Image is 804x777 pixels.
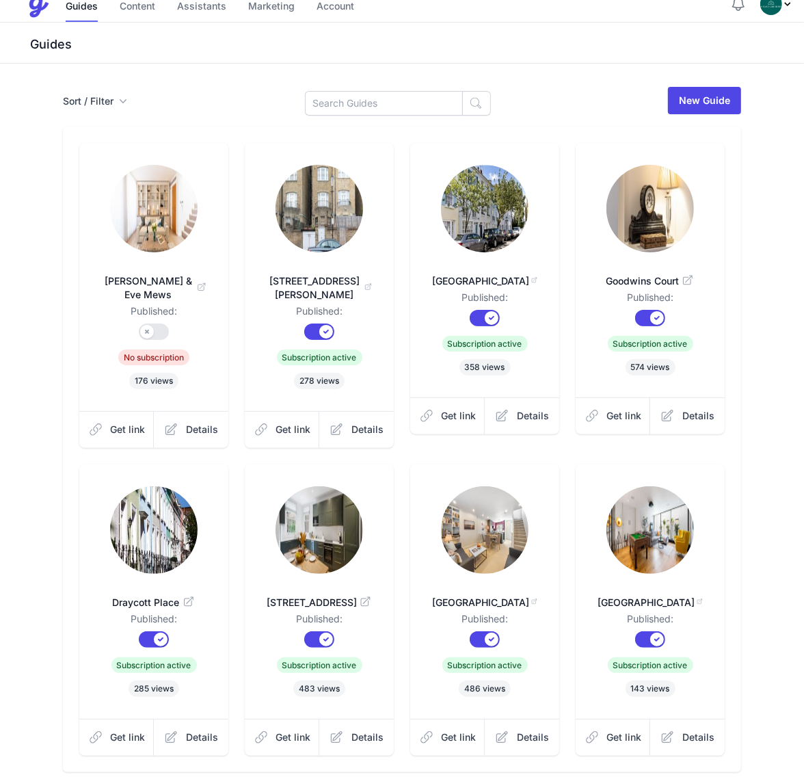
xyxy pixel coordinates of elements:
span: No subscription [118,350,189,365]
span: 486 views [459,681,511,697]
span: Subscription active [111,657,197,673]
span: Get link [607,730,642,744]
a: Get link [245,411,320,448]
img: cmhj8lc3115tuocrz0uiwq6yv7xm [441,165,528,252]
input: Search Guides [305,91,463,116]
dd: Published: [432,291,537,310]
span: Details [682,409,714,423]
span: 358 views [459,359,511,376]
a: Draycott Place [101,579,206,612]
a: Get link [410,719,485,756]
span: Details [351,423,384,436]
span: Get link [442,730,477,744]
span: Details [186,423,218,436]
a: Details [485,719,559,756]
a: Details [154,719,228,756]
dd: Published: [598,291,703,310]
a: [GEOGRAPHIC_DATA] [432,579,537,612]
a: [GEOGRAPHIC_DATA] [432,258,537,291]
a: Goodwins Court [598,258,703,291]
span: Goodwins Court [598,274,703,288]
span: Subscription active [608,657,693,673]
span: 176 views [129,373,178,389]
a: [GEOGRAPHIC_DATA] [598,579,703,612]
span: [GEOGRAPHIC_DATA] [432,274,537,288]
span: Get link [442,409,477,423]
a: [STREET_ADDRESS] [267,579,372,612]
a: Get link [79,411,155,448]
dd: Published: [598,612,703,631]
a: [STREET_ADDRESS][PERSON_NAME] [267,258,372,304]
img: vjgrcjy5dgi67upirbet7aivazhc [276,486,363,574]
span: [PERSON_NAME] & Eve Mews [101,274,206,302]
img: 8irs0xxcd7y882ywz7mpe9a3jgvk [110,165,198,252]
span: Subscription active [277,657,362,673]
a: Details [650,397,725,434]
span: [STREET_ADDRESS][PERSON_NAME] [267,274,372,302]
span: [GEOGRAPHIC_DATA] [432,596,537,609]
a: Details [650,719,725,756]
span: Get link [276,730,311,744]
span: Get link [276,423,311,436]
a: Details [319,719,394,756]
img: uvcqv6n6gb2fydhuftzp0jcwc20i [441,486,528,574]
dd: Published: [267,612,372,631]
span: 143 views [626,681,675,697]
span: Subscription active [608,336,693,352]
dd: Published: [101,304,206,324]
span: 285 views [129,681,179,697]
span: [STREET_ADDRESS] [267,596,372,609]
img: buseijur2qr5z78qud1h63idj2qn [606,486,694,574]
h3: Guides [27,36,804,53]
a: Get link [245,719,320,756]
span: Get link [607,409,642,423]
a: Details [319,411,394,448]
span: Details [682,730,714,744]
span: 574 views [626,359,675,376]
img: 8yy83w9uj3y9fnlmk5k3e80u5dk4 [606,165,694,252]
a: Details [154,411,228,448]
button: Sort / Filter [63,94,127,108]
a: New Guide [668,87,741,114]
span: Get link [111,730,146,744]
img: 9imzef06emczlv96fba3clses6di [110,486,198,574]
a: Get link [576,397,651,434]
span: 278 views [294,373,345,389]
a: [PERSON_NAME] & Eve Mews [101,258,206,304]
span: Subscription active [277,350,362,365]
span: Get link [111,423,146,436]
span: Draycott Place [101,596,206,609]
span: Subscription active [442,336,528,352]
dd: Published: [101,612,206,631]
dd: Published: [432,612,537,631]
span: [GEOGRAPHIC_DATA] [598,596,703,609]
img: jsjsbgcgdh77uay8ifdy02w9bdpf [276,165,363,252]
a: Get link [79,719,155,756]
a: Details [485,397,559,434]
span: Details [351,730,384,744]
a: Get link [410,397,485,434]
dd: Published: [267,304,372,324]
span: Details [517,730,549,744]
span: 483 views [293,681,345,697]
a: Get link [576,719,651,756]
span: Details [517,409,549,423]
span: Details [186,730,218,744]
span: Subscription active [442,657,528,673]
